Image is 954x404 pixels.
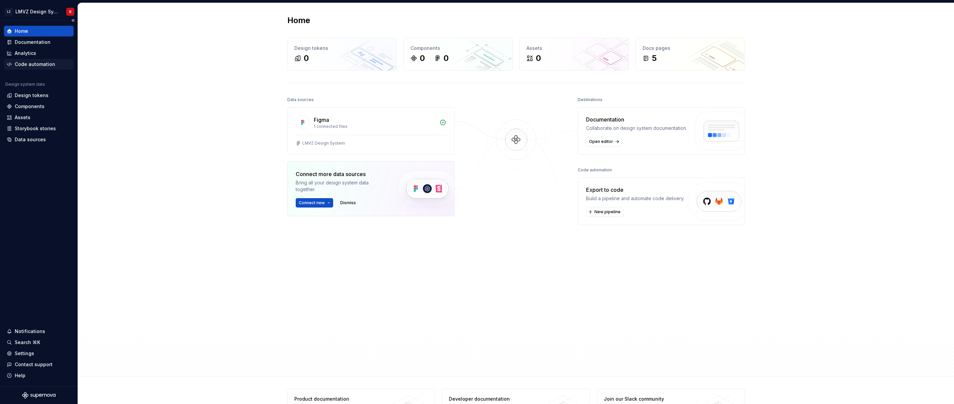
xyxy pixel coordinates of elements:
div: Help [15,372,25,379]
div: Components [15,103,44,110]
span: Open editor [589,139,613,144]
div: Bring all your design system data together. [296,179,386,193]
a: Components [4,101,74,112]
button: New pipeline [586,207,624,217]
div: Code automation [15,61,55,68]
div: Design tokens [294,45,390,52]
button: Notifications [4,326,74,337]
button: Connect new [296,198,333,208]
div: Build a pipeline and automate code delivery. [586,195,684,202]
div: Data sources [15,136,46,143]
a: Figma1 connected filesLMVZ Design System [287,107,455,154]
svg: Supernova Logo [22,392,56,399]
a: Design tokens0 [287,38,397,71]
button: LZLMVZ Design SystemK [1,4,76,19]
div: Components [410,45,506,52]
span: Dismiss [340,200,356,206]
div: LZ [5,8,13,16]
div: Collaborate on design system documentation. [586,125,687,132]
div: Design system data [5,82,45,87]
a: Home [4,26,74,36]
div: Contact support [15,361,53,368]
div: Assets [15,114,30,121]
a: Docs pages5 [636,38,745,71]
div: Export to code [586,186,684,194]
a: Code automation [4,59,74,70]
div: 5 [652,53,657,64]
button: Help [4,370,74,381]
div: 0 [444,53,449,64]
button: Search ⌘K [4,337,74,348]
div: Code automation [578,165,612,175]
a: Analytics [4,48,74,59]
div: Storybook stories [15,125,56,132]
div: 0 [420,53,425,64]
a: Settings [4,348,74,359]
div: 1 connected files [314,124,436,129]
a: Assets0 [519,38,629,71]
div: 0 [304,53,309,64]
button: Dismiss [337,198,359,208]
div: Search ⌘K [15,339,40,346]
div: Destinations [578,95,602,104]
div: LMVZ Design System [302,141,345,146]
div: Join our Slack community [604,396,701,402]
div: Docs pages [643,45,738,52]
div: Data sources [287,95,314,104]
div: Notifications [15,328,45,335]
div: Product documentation [294,396,392,402]
div: 0 [536,53,541,64]
div: Documentation [586,115,687,124]
button: Collapse sidebar [68,16,78,25]
a: Assets [4,112,74,123]
div: K [69,9,72,14]
a: Storybook stories [4,123,74,134]
a: Data sources [4,134,74,145]
div: Developer documentation [449,396,546,402]
button: Contact support [4,359,74,370]
a: Design tokens [4,90,74,101]
div: Design tokens [15,92,49,99]
div: Home [15,28,28,34]
a: Components00 [403,38,513,71]
div: Figma [314,116,329,124]
div: Assets [527,45,622,52]
div: Documentation [15,39,51,46]
span: New pipeline [594,209,621,215]
a: Documentation [4,37,74,48]
h2: Home [287,15,310,26]
div: LMVZ Design System [15,8,58,15]
div: Connect more data sources [296,170,386,178]
a: Open editor [586,137,622,146]
div: Analytics [15,50,36,57]
span: Connect new [299,200,325,206]
div: Settings [15,350,34,357]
